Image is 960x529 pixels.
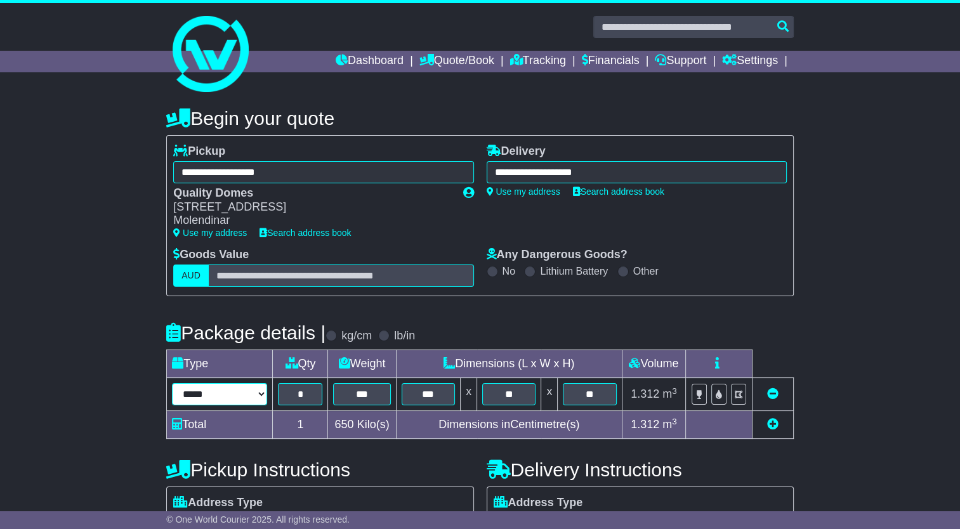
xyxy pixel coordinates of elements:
[722,51,778,72] a: Settings
[166,322,325,343] h4: Package details |
[633,265,659,277] label: Other
[631,418,659,431] span: 1.312
[173,145,225,159] label: Pickup
[662,418,677,431] span: m
[173,228,247,238] a: Use my address
[573,186,664,197] a: Search address book
[767,418,779,431] a: Add new item
[173,264,209,287] label: AUD
[273,350,328,378] td: Qty
[396,411,622,439] td: Dimensions in Centimetre(s)
[335,418,354,431] span: 650
[672,386,677,396] sup: 3
[767,388,779,400] a: Remove this item
[166,108,794,129] h4: Begin your quote
[540,265,608,277] label: Lithium Battery
[173,496,263,510] label: Address Type
[273,411,328,439] td: 1
[396,350,622,378] td: Dimensions (L x W x H)
[260,228,351,238] a: Search address book
[631,388,659,400] span: 1.312
[173,248,249,262] label: Goods Value
[494,496,583,510] label: Address Type
[328,411,396,439] td: Kilo(s)
[336,51,404,72] a: Dashboard
[173,200,450,214] div: [STREET_ADDRESS]
[173,214,450,228] div: Molendinar
[655,51,706,72] a: Support
[166,459,473,480] h4: Pickup Instructions
[328,350,396,378] td: Weight
[672,417,677,426] sup: 3
[662,388,677,400] span: m
[167,411,273,439] td: Total
[419,51,494,72] a: Quote/Book
[582,51,640,72] a: Financials
[541,378,558,411] td: x
[173,186,450,200] div: Quality Domes
[487,459,794,480] h4: Delivery Instructions
[166,514,350,525] span: © One World Courier 2025. All rights reserved.
[487,145,546,159] label: Delivery
[510,51,566,72] a: Tracking
[167,350,273,378] td: Type
[341,329,372,343] label: kg/cm
[461,378,477,411] td: x
[503,265,515,277] label: No
[622,350,685,378] td: Volume
[487,248,628,262] label: Any Dangerous Goods?
[394,329,415,343] label: lb/in
[487,186,560,197] a: Use my address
